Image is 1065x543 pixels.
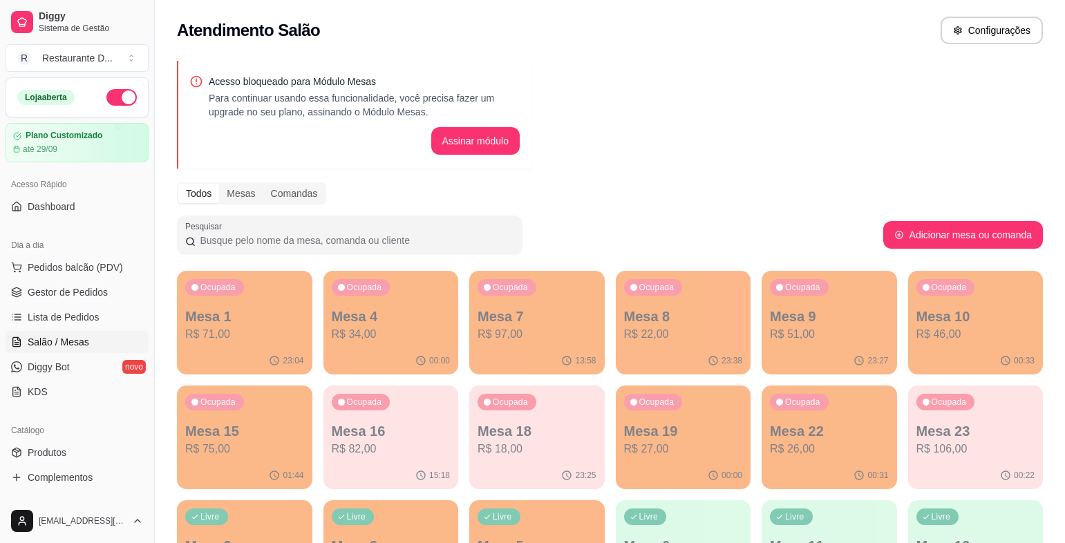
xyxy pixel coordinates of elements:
div: Mesas [219,184,263,203]
p: Livre [932,511,951,522]
button: OcupadaMesa 8R$ 22,0023:38 [616,271,751,374]
p: 23:27 [867,355,888,366]
span: Diggy Bot [28,360,70,374]
p: Acesso bloqueado para Módulo Mesas [209,75,520,88]
p: Livre [493,511,512,522]
a: Lista de Pedidos [6,306,149,328]
p: 00:22 [1014,470,1035,481]
p: Mesa 10 [916,307,1035,326]
button: Assinar módulo [431,127,520,155]
p: Ocupada [493,282,528,293]
h2: Atendimento Salão [177,19,320,41]
p: Ocupada [785,397,820,408]
button: OcupadaMesa 7R$ 97,0013:58 [469,271,605,374]
span: Dashboard [28,200,75,213]
p: Mesa 23 [916,421,1035,441]
p: R$ 22,00 [624,326,743,343]
button: Configurações [941,17,1043,44]
span: Produtos [28,446,66,459]
button: OcupadaMesa 23R$ 106,0000:22 [908,385,1044,489]
button: Adicionar mesa ou comanda [883,221,1043,249]
p: R$ 34,00 [332,326,451,343]
p: Mesa 9 [770,307,889,326]
p: Ocupada [639,397,675,408]
span: KDS [28,385,48,399]
p: 00:33 [1014,355,1035,366]
p: Mesa 7 [478,307,596,326]
p: Mesa 19 [624,421,743,441]
div: Catálogo [6,419,149,441]
p: Ocupada [785,282,820,293]
p: R$ 82,00 [332,441,451,457]
button: Alterar Status [106,89,137,106]
p: R$ 75,00 [185,441,304,457]
p: 23:04 [283,355,303,366]
button: OcupadaMesa 22R$ 26,0000:31 [762,385,897,489]
p: Mesa 15 [185,421,304,441]
span: Sistema de Gestão [39,23,143,34]
div: Comandas [263,184,326,203]
button: OcupadaMesa 1R$ 71,0023:04 [177,271,312,374]
div: Dia a dia [6,234,149,256]
p: Ocupada [347,282,382,293]
div: Restaurante D ... [42,51,113,65]
button: Select a team [6,44,149,72]
div: Todos [178,184,219,203]
button: OcupadaMesa 16R$ 82,0015:18 [323,385,459,489]
p: Mesa 8 [624,307,743,326]
span: R [17,51,31,65]
p: 23:38 [722,355,742,366]
a: Plano Customizadoaté 29/09 [6,123,149,162]
p: Ocupada [932,397,967,408]
p: R$ 18,00 [478,441,596,457]
p: Ocupada [200,282,236,293]
p: Livre [200,511,220,522]
p: Mesa 16 [332,421,451,441]
span: Diggy [39,10,143,23]
a: Gestor de Pedidos [6,281,149,303]
button: OcupadaMesa 9R$ 51,0023:27 [762,271,897,374]
p: Livre [347,511,366,522]
a: KDS [6,381,149,403]
div: Acesso Rápido [6,173,149,196]
p: R$ 106,00 [916,441,1035,457]
p: 00:00 [429,355,450,366]
article: Plano Customizado [26,131,102,141]
p: Ocupada [932,282,967,293]
p: Mesa 18 [478,421,596,441]
a: Produtos [6,441,149,464]
a: DiggySistema de Gestão [6,6,149,39]
p: R$ 46,00 [916,326,1035,343]
button: OcupadaMesa 18R$ 18,0023:25 [469,385,605,489]
button: OcupadaMesa 19R$ 27,0000:00 [616,385,751,489]
p: 23:25 [575,470,596,481]
button: OcupadaMesa 10R$ 46,0000:33 [908,271,1044,374]
p: Mesa 4 [332,307,451,326]
p: 00:31 [867,470,888,481]
button: OcupadaMesa 15R$ 75,0001:44 [177,385,312,489]
span: Salão / Mesas [28,335,89,349]
button: [EMAIL_ADDRESS][DOMAIN_NAME] [6,504,149,537]
p: Ocupada [347,397,382,408]
button: Pedidos balcão (PDV) [6,256,149,278]
label: Pesquisar [185,220,227,232]
p: Mesa 1 [185,307,304,326]
p: R$ 27,00 [624,441,743,457]
p: Ocupada [493,397,528,408]
p: R$ 97,00 [478,326,596,343]
p: R$ 71,00 [185,326,304,343]
p: Para continuar usando essa funcionalidade, você precisa fazer um upgrade no seu plano, assinando ... [209,91,520,119]
span: Lista de Pedidos [28,310,100,324]
a: Salão / Mesas [6,331,149,353]
p: 15:18 [429,470,450,481]
input: Pesquisar [196,234,514,247]
span: Complementos [28,470,93,484]
article: até 29/09 [23,144,57,155]
p: R$ 26,00 [770,441,889,457]
p: 13:58 [575,355,596,366]
p: Livre [785,511,804,522]
a: Dashboard [6,196,149,218]
span: Pedidos balcão (PDV) [28,260,123,274]
p: 00:00 [722,470,742,481]
div: Loja aberta [17,90,75,105]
